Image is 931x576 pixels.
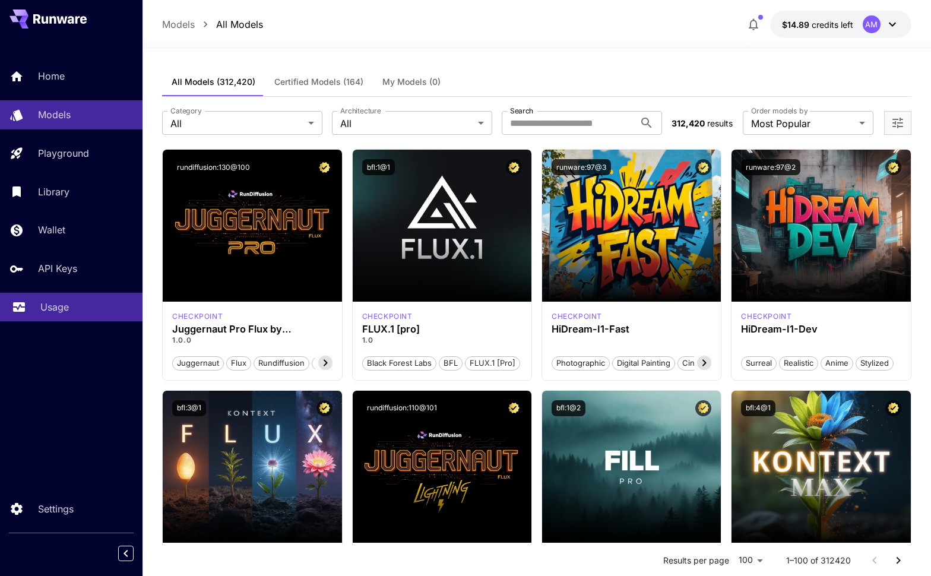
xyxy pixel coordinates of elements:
[782,20,812,30] span: $14.89
[38,261,77,276] p: API Keys
[216,17,263,31] a: All Models
[891,116,905,131] button: Open more filters
[363,357,436,369] span: Black Forest Labs
[227,357,251,369] span: flux
[170,106,202,116] label: Category
[362,311,413,322] div: fluxpro
[741,400,775,416] button: bfl:4@1
[741,311,791,322] p: checkpoint
[510,106,533,116] label: Search
[340,116,473,131] span: All
[856,355,894,371] button: Stylized
[779,355,818,371] button: Realistic
[362,355,436,371] button: Black Forest Labs
[172,324,332,335] h3: Juggernaut Pro Flux by RunDiffusion
[741,311,791,322] div: HiDream Dev
[751,116,854,131] span: Most Popular
[613,357,674,369] span: Digital Painting
[812,20,853,30] span: credits left
[552,159,611,175] button: runware:97@3
[362,335,522,346] p: 1.0
[316,400,332,416] button: Certified Model – Vetted for best performance and includes a commercial license.
[173,357,223,369] span: juggernaut
[254,357,309,369] span: rundiffusion
[751,106,807,116] label: Order models by
[741,324,901,335] h3: HiDream-I1-Dev
[274,77,363,87] span: Certified Models (164)
[506,400,522,416] button: Certified Model – Vetted for best performance and includes a commercial license.
[172,77,255,87] span: All Models (312,420)
[742,357,776,369] span: Surreal
[780,357,818,369] span: Realistic
[770,11,911,38] button: $14.89492AM
[362,159,395,175] button: bfl:1@1
[465,357,520,369] span: FLUX.1 [pro]
[707,118,733,128] span: results
[741,355,777,371] button: Surreal
[678,357,723,369] span: Cinematic
[886,549,910,572] button: Go to next page
[172,355,224,371] button: juggernaut
[552,357,609,369] span: Photographic
[254,355,309,371] button: rundiffusion
[506,159,522,175] button: Certified Model – Vetted for best performance and includes a commercial license.
[382,77,441,87] span: My Models (0)
[786,555,851,566] p: 1–100 of 312420
[38,223,65,237] p: Wallet
[312,357,333,369] span: pro
[40,300,69,314] p: Usage
[677,355,723,371] button: Cinematic
[439,357,462,369] span: BFL
[362,311,413,322] p: checkpoint
[38,69,65,83] p: Home
[312,355,334,371] button: pro
[821,357,853,369] span: Anime
[552,311,602,322] p: checkpoint
[885,400,901,416] button: Certified Model – Vetted for best performance and includes a commercial license.
[552,311,602,322] div: HiDream Fast
[38,146,89,160] p: Playground
[172,159,255,175] button: rundiffusion:130@100
[172,400,206,416] button: bfl:3@1
[612,355,675,371] button: Digital Painting
[316,159,332,175] button: Certified Model – Vetted for best performance and includes a commercial license.
[172,311,223,322] div: FLUX.1 D
[695,400,711,416] button: Certified Model – Vetted for best performance and includes a commercial license.
[821,355,853,371] button: Anime
[663,555,729,566] p: Results per page
[162,17,263,31] nav: breadcrumb
[552,355,610,371] button: Photographic
[439,355,463,371] button: BFL
[118,546,134,561] button: Collapse sidebar
[672,118,705,128] span: 312,420
[172,311,223,322] p: checkpoint
[362,324,522,335] h3: FLUX.1 [pro]
[38,502,74,516] p: Settings
[741,159,800,175] button: runware:97@2
[362,400,442,416] button: rundiffusion:110@101
[172,335,332,346] p: 1.0.0
[465,355,520,371] button: FLUX.1 [pro]
[695,159,711,175] button: Certified Model – Vetted for best performance and includes a commercial license.
[552,400,585,416] button: bfl:1@2
[170,116,303,131] span: All
[162,17,195,31] a: Models
[38,107,71,122] p: Models
[127,543,142,564] div: Collapse sidebar
[856,357,893,369] span: Stylized
[552,324,711,335] h3: HiDream-I1-Fast
[863,15,881,33] div: AM
[782,18,853,31] div: $14.89492
[226,355,251,371] button: flux
[38,185,69,199] p: Library
[734,552,767,569] div: 100
[885,159,901,175] button: Certified Model – Vetted for best performance and includes a commercial license.
[340,106,381,116] label: Architecture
